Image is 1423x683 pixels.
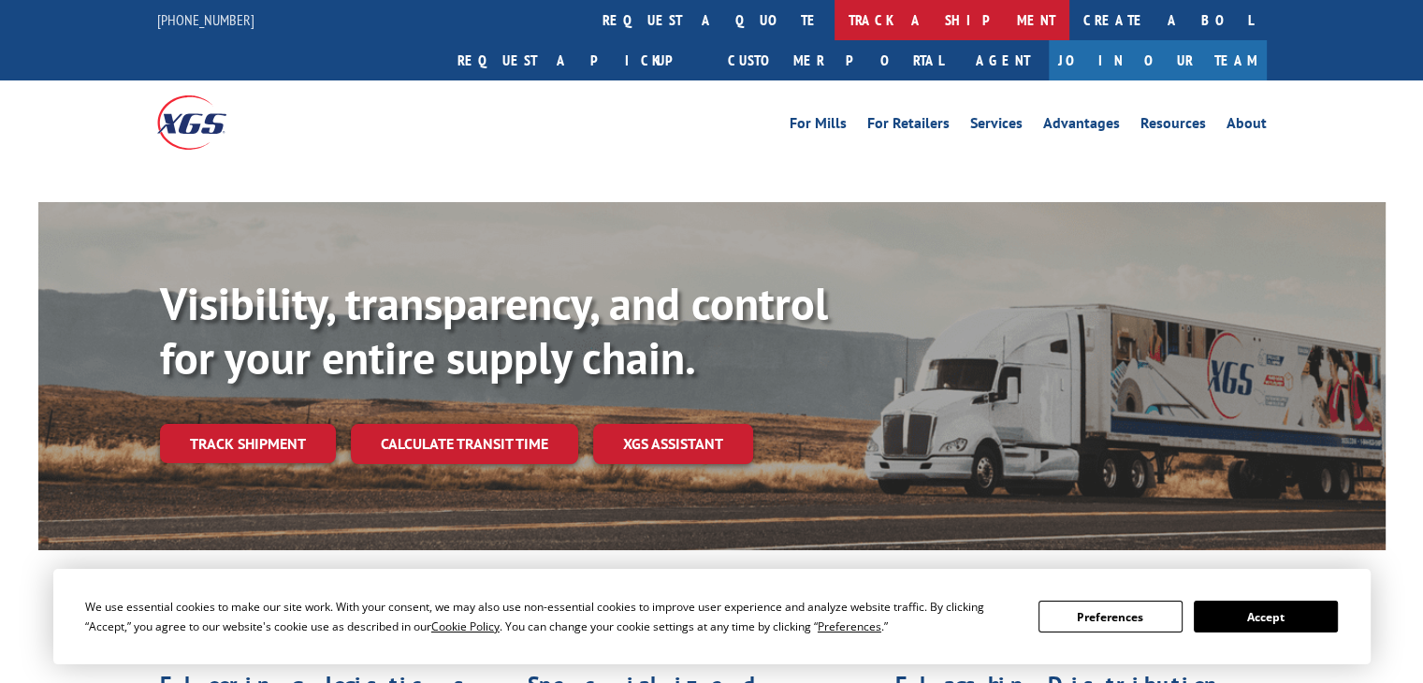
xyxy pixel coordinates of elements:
[1049,40,1267,80] a: Join Our Team
[970,116,1023,137] a: Services
[818,618,881,634] span: Preferences
[1140,116,1206,137] a: Resources
[431,618,500,634] span: Cookie Policy
[157,10,254,29] a: [PHONE_NUMBER]
[1043,116,1120,137] a: Advantages
[867,116,950,137] a: For Retailers
[790,116,847,137] a: For Mills
[160,424,336,463] a: Track shipment
[714,40,957,80] a: Customer Portal
[957,40,1049,80] a: Agent
[1038,601,1183,632] button: Preferences
[443,40,714,80] a: Request a pickup
[53,569,1371,664] div: Cookie Consent Prompt
[1227,116,1267,137] a: About
[351,424,578,464] a: Calculate transit time
[85,597,1016,636] div: We use essential cookies to make our site work. With your consent, we may also use non-essential ...
[593,424,753,464] a: XGS ASSISTANT
[160,274,828,386] b: Visibility, transparency, and control for your entire supply chain.
[1194,601,1338,632] button: Accept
